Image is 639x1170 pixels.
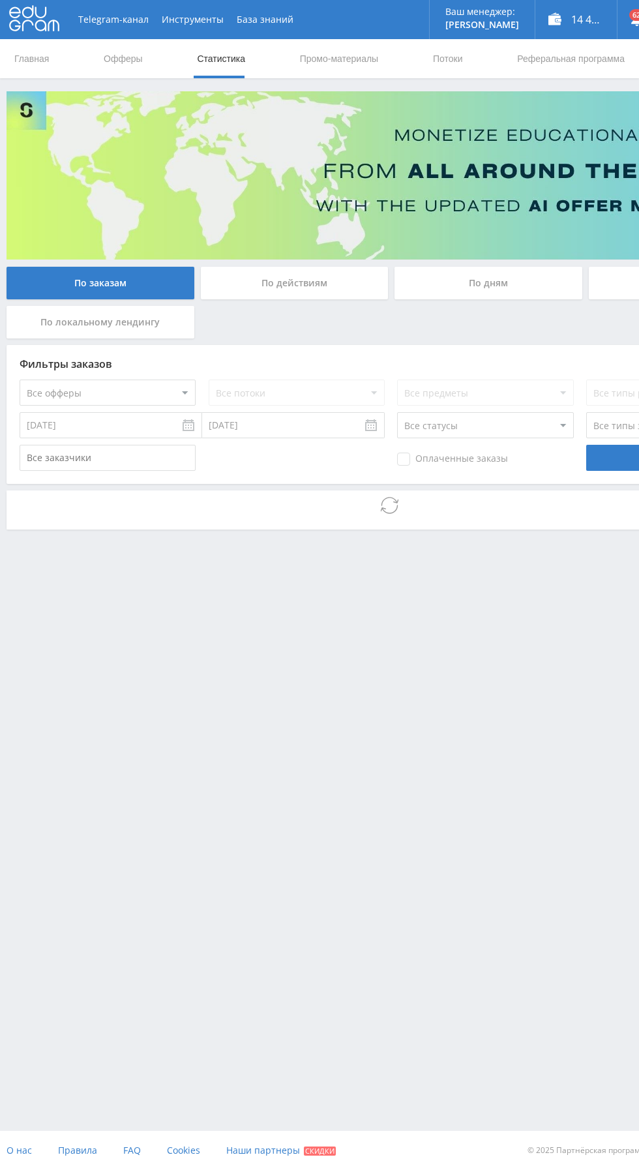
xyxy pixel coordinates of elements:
span: Наши партнеры [226,1144,300,1156]
span: О нас [7,1144,32,1156]
div: По заказам [7,267,194,299]
div: По действиям [201,267,389,299]
div: По дням [394,267,582,299]
a: О нас [7,1131,32,1170]
p: [PERSON_NAME] [445,20,519,30]
a: FAQ [123,1131,141,1170]
span: Cookies [167,1144,200,1156]
a: Реферальная программа [516,39,626,78]
a: Офферы [102,39,144,78]
a: Правила [58,1131,97,1170]
span: FAQ [123,1144,141,1156]
a: Статистика [196,39,246,78]
a: Промо-материалы [299,39,379,78]
a: Наши партнеры Скидки [226,1131,336,1170]
a: Cookies [167,1131,200,1170]
span: Правила [58,1144,97,1156]
a: Потоки [432,39,464,78]
input: Все заказчики [20,445,196,471]
p: Ваш менеджер: [445,7,519,17]
a: Главная [13,39,50,78]
span: Оплаченные заказы [397,453,508,466]
span: Скидки [304,1147,336,1156]
div: По локальному лендингу [7,306,194,338]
